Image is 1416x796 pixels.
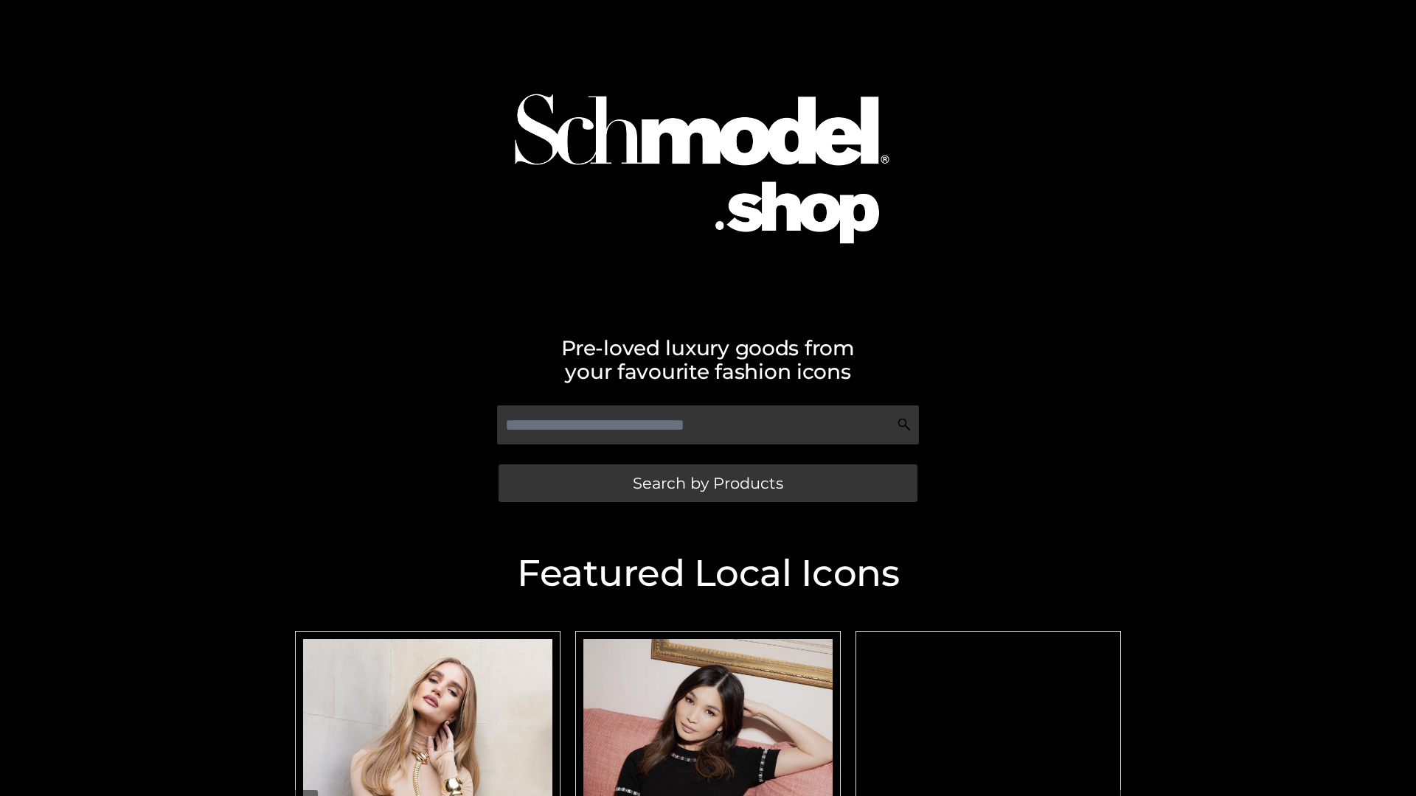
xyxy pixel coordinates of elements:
[633,475,783,491] span: Search by Products
[288,555,1128,592] h2: Featured Local Icons​
[499,464,917,502] a: Search by Products
[288,336,1128,383] h2: Pre-loved luxury goods from your favourite fashion icons
[897,417,912,432] img: Search Icon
